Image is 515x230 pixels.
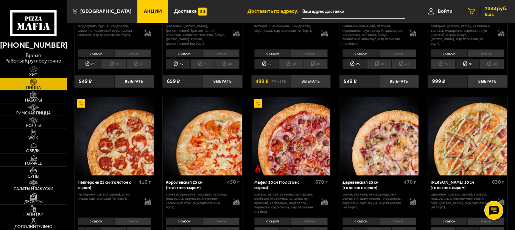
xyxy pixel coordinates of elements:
[431,217,467,225] li: с сыром
[431,192,492,209] p: цыпленок, [PERSON_NAME], томаты, моцарелла, сливочно-чесночный соус, [PERSON_NAME], сыр пармезан ...
[166,217,202,225] li: с сыром
[254,24,316,33] p: ветчина, шампиньоны, моцарелла, соус-пицца, сыр пармезан (на борт).
[279,59,303,69] li: 30
[252,97,330,176] img: Мафия 30 см (толстое с сыром)
[391,59,416,69] li: 40
[342,59,367,69] li: 25
[166,59,190,69] li: 25
[138,179,151,185] span: 410 г
[114,75,154,88] button: Выбрать
[251,97,331,176] a: АкционныйОстрое блюдоМафия 30 см (толстое с сыром)
[379,49,416,57] li: тонкое
[467,49,504,57] li: тонкое
[254,165,262,173] img: Острое блюдо
[404,179,416,185] span: 470 г
[114,217,151,225] li: тонкое
[215,59,240,69] li: 40
[344,79,357,84] span: 549 ₽
[291,49,328,57] li: тонкое
[339,97,419,176] a: Деревенская 25 см (толстое с сыром)
[75,97,154,176] a: АкционныйПепперони 25 см (толстое с сыром)
[79,79,92,84] span: 549 ₽
[166,49,202,57] li: с сыром
[431,49,467,57] li: с сыром
[166,192,227,209] p: томаты, креветка тигровая, паприка, моцарелла, пармезан, сливочно-чесночный соус, сыр пармезан (н...
[166,180,225,190] div: Королевская 25 см (толстое с сыром)
[342,192,404,209] p: бекон, ветчина, лук красный, лук репчатый, шампиньоны, моцарелла, пармезан, соус-пицца, сыр парме...
[271,79,286,84] s: 591.16 ₽
[247,9,302,14] span: Доставить по адресу:
[315,179,328,185] span: 670 г
[340,97,419,176] img: Деревенская 25 см (толстое с сыром)
[126,59,151,69] li: 40
[431,24,492,45] p: говядина, [PERSON_NAME], халапеньо, томаты, моцарелла, пармезан, лук красный, сырный соус, [PERSO...
[77,99,85,107] img: Акционный
[78,59,102,69] li: 25
[342,24,404,45] p: цыпленок копченый, паприка, корнишоны, лук красный, халапеньо, моцарелла, сметанный соус, пикантн...
[174,9,197,14] span: Доставка
[78,49,114,57] li: с сыром
[254,192,316,214] p: [PERSON_NAME], ветчина, пепперони, колбаски охотничьи, паприка, лук красный, халапеньо, моцарелла...
[379,75,419,88] button: Выбрать
[379,217,416,225] li: тонкое
[303,59,328,69] li: 40
[202,49,240,57] li: тонкое
[190,59,215,69] li: 30
[438,9,453,14] span: Войти
[342,180,402,190] div: Деревенская 25 см (толстое с сыром)
[78,217,114,225] li: с сыром
[254,99,262,107] img: Акционный
[203,75,243,88] button: Выбрать
[254,180,314,190] div: Мафия 30 см (толстое с сыром)
[227,179,240,185] span: 450 г
[198,8,206,16] img: 15daf4d41897b9f0e9f617042186c801.svg
[78,192,139,201] p: пепперони, [PERSON_NAME], соус-пицца, сыр пармезан (на борт).
[255,79,269,84] span: 499 ₽
[78,180,137,190] div: Пепперони 25 см (толстое с сыром)
[254,59,279,69] li: 25
[167,79,180,84] span: 659 ₽
[485,12,507,17] span: 6 шт.
[291,217,328,225] li: тонкое
[467,217,504,225] li: тонкое
[479,59,504,69] li: 40
[455,59,480,69] li: 30
[492,179,504,185] span: 630 г
[80,9,131,14] span: [GEOGRAPHIC_DATA]
[163,97,242,176] img: Королевская 25 см (толстое с сыром)
[291,75,331,88] button: Выбрать
[468,75,507,88] button: Выбрать
[432,79,445,84] span: 999 ₽
[342,49,379,57] li: с сыром
[114,49,151,57] li: тонкое
[254,217,291,225] li: с сыром
[431,59,455,69] li: 25
[302,5,405,19] input: Ваш адрес доставки
[78,24,139,37] p: сыр дорблю, груша, моцарелла, сливочно-чесночный соус, корица молотая, сыр пармезан (на борт).
[144,9,162,14] span: Акции
[202,217,240,225] li: тонкое
[367,59,392,69] li: 30
[485,6,507,11] span: 7344 руб.
[75,97,154,176] img: Пепперони 25 см (толстое с сыром)
[342,217,379,225] li: с сыром
[102,59,126,69] li: 30
[431,180,490,190] div: [PERSON_NAME] 30 см (толстое с сыром)
[166,24,227,45] p: цыпленок, [PERSON_NAME], [PERSON_NAME], [PERSON_NAME], пармезан, сливочно-чесночный соус, [PERSON...
[254,49,291,57] li: с сыром
[428,97,507,176] img: Чикен Ранч 30 см (толстое с сыром)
